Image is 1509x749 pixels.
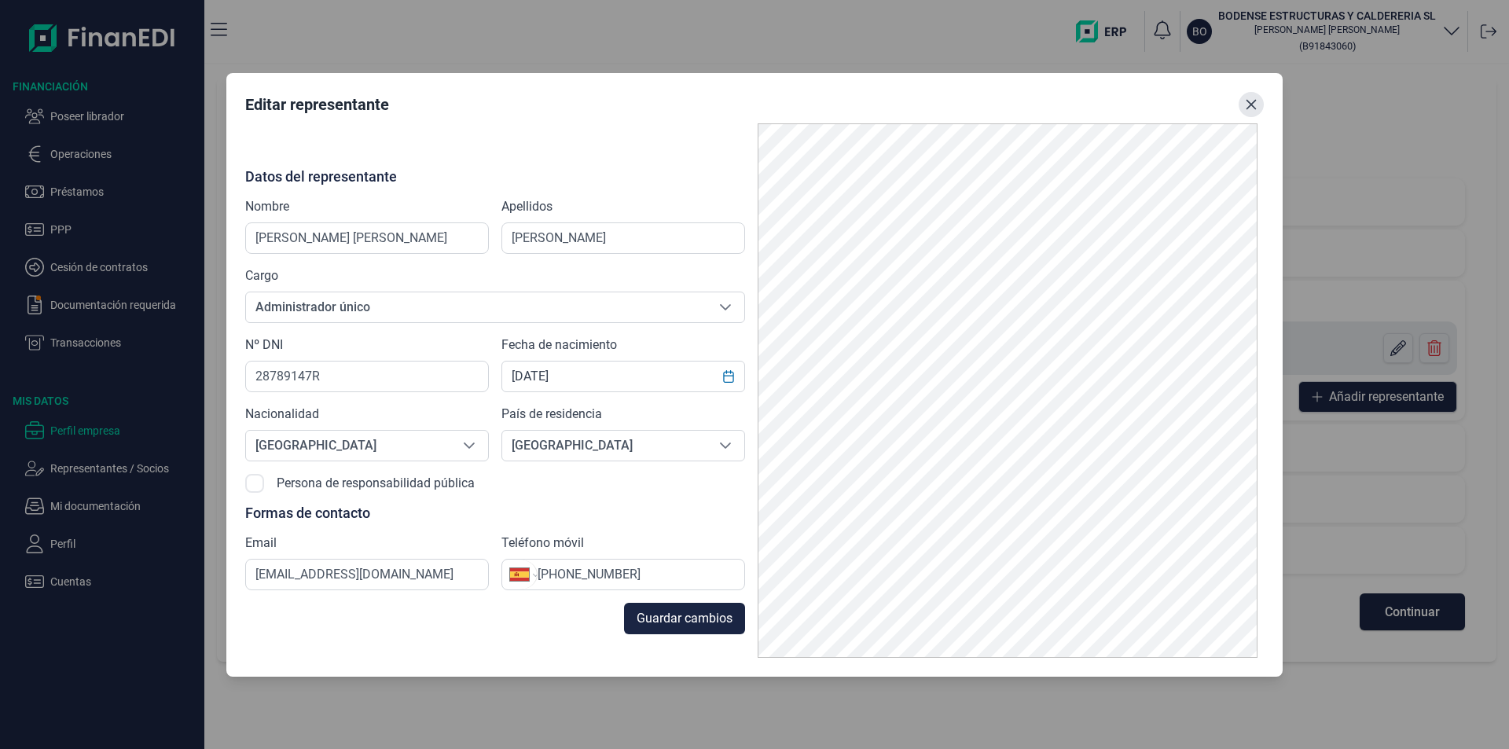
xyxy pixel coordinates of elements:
[277,474,475,493] label: Persona de responsabilidad pública
[637,609,732,628] span: Guardar cambios
[450,431,488,461] div: Seleccione una opción
[245,505,745,521] p: Formas de contacto
[245,336,283,354] label: Nº DNI
[501,336,617,354] label: Fecha de nacimiento
[245,405,319,424] label: Nacionalidad
[501,534,584,553] label: Teléfono móvil
[245,534,277,553] label: Email
[245,169,745,185] p: Datos del representante
[245,266,278,285] label: Cargo
[246,292,707,322] span: Administrador único
[245,94,389,116] div: Editar representante
[714,362,743,391] button: Choose Date
[501,405,602,424] label: País de residencia
[246,431,450,461] span: [GEOGRAPHIC_DATA]
[245,197,289,216] label: Nombre
[1239,92,1264,117] button: Close
[707,431,744,461] div: Seleccione una opción
[624,603,745,634] button: Guardar cambios
[501,197,553,216] label: Apellidos
[758,123,1257,658] img: PDF Viewer
[502,431,707,461] span: [GEOGRAPHIC_DATA]
[707,292,744,322] div: Seleccione una opción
